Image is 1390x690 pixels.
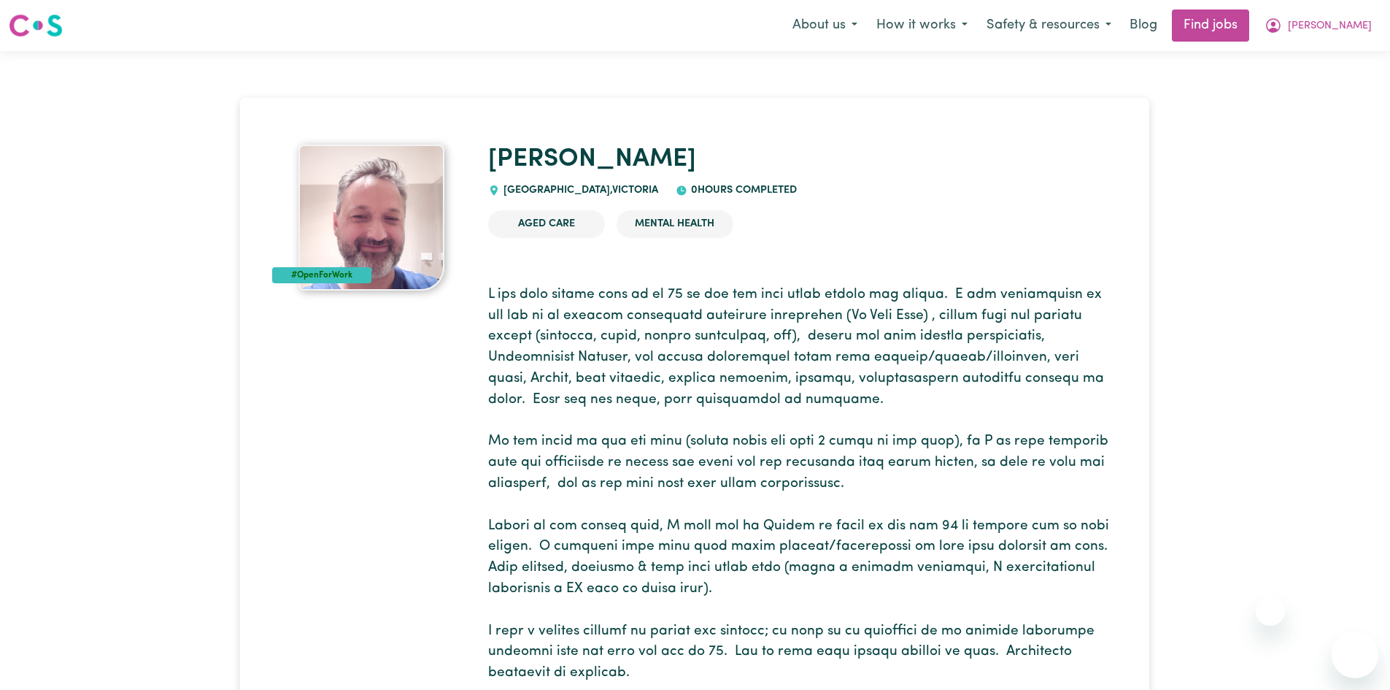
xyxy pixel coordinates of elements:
[1332,632,1378,678] iframe: Button to launch messaging window
[272,145,470,291] a: John's profile picture'#OpenForWork
[500,185,658,196] span: [GEOGRAPHIC_DATA] , Victoria
[977,10,1121,41] button: Safety & resources
[488,147,696,172] a: [PERSON_NAME]
[1121,9,1166,42] a: Blog
[9,12,63,39] img: Careseekers logo
[617,210,733,238] li: Mental Health
[1172,9,1249,42] a: Find jobs
[298,145,444,291] img: John
[1288,18,1372,34] span: [PERSON_NAME]
[783,10,867,41] button: About us
[9,9,63,42] a: Careseekers logo
[687,185,797,196] span: 0 hours completed
[488,210,605,238] li: Aged Care
[1255,10,1381,41] button: My Account
[1256,597,1285,626] iframe: Close message
[272,267,371,283] div: #OpenForWork
[867,10,977,41] button: How it works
